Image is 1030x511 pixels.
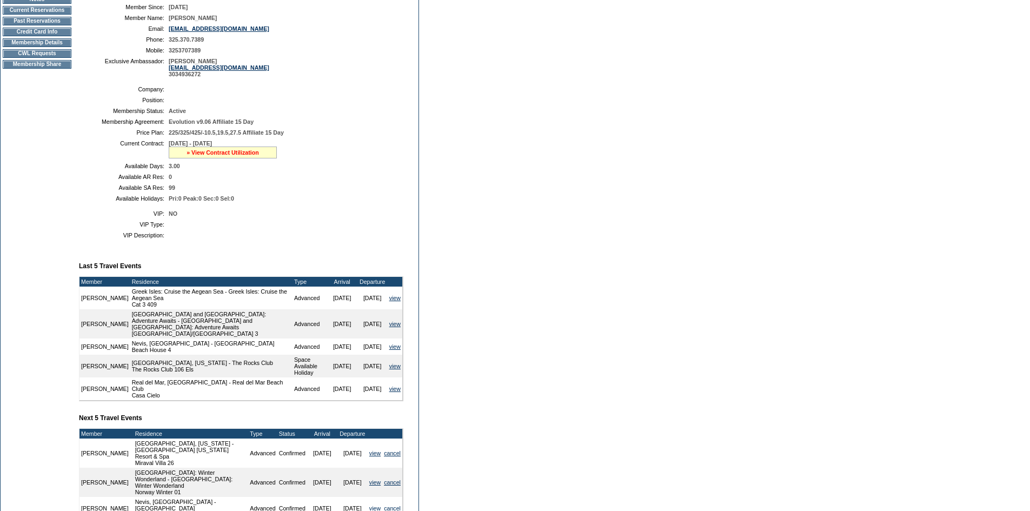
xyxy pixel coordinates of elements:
[83,108,164,114] td: Membership Status:
[357,339,388,355] td: [DATE]
[169,64,269,71] a: [EMAIL_ADDRESS][DOMAIN_NAME]
[248,429,277,439] td: Type
[169,118,254,125] span: Evolution v9.06 Affiliate 15 Day
[169,129,284,136] span: 225/325/425/-10.5,19.5,27.5 Affiliate 15 Day
[83,118,164,125] td: Membership Agreement:
[79,377,130,400] td: [PERSON_NAME]
[327,355,357,377] td: [DATE]
[357,309,388,339] td: [DATE]
[79,429,130,439] td: Member
[357,277,388,287] td: Departure
[83,15,164,21] td: Member Name:
[169,140,212,147] span: [DATE] - [DATE]
[3,60,71,69] td: Membership Share
[3,6,71,15] td: Current Reservations
[307,429,337,439] td: Arrival
[79,309,130,339] td: [PERSON_NAME]
[83,58,164,77] td: Exclusive Ambassador:
[79,355,130,377] td: [PERSON_NAME]
[357,377,388,400] td: [DATE]
[327,339,357,355] td: [DATE]
[79,414,142,422] b: Next 5 Travel Events
[389,386,401,392] a: view
[293,287,327,309] td: Advanced
[277,439,307,468] td: Confirmed
[3,49,71,58] td: CWL Requests
[169,184,175,191] span: 99
[169,210,177,217] span: NO
[389,343,401,350] a: view
[130,287,293,309] td: Greek Isles: Cruise the Aegean Sea - Greek Isles: Cruise the Aegean Sea Cat 3 409
[130,277,293,287] td: Residence
[169,108,186,114] span: Active
[293,377,327,400] td: Advanced
[169,4,188,10] span: [DATE]
[169,58,269,77] span: [PERSON_NAME] 3034936272
[169,174,172,180] span: 0
[169,47,201,54] span: 3253707389
[389,363,401,369] a: view
[134,439,249,468] td: [GEOGRAPHIC_DATA], [US_STATE] - [GEOGRAPHIC_DATA] [US_STATE] Resort & Spa Miraval Villa 26
[187,149,259,156] a: » View Contract Utilization
[3,38,71,47] td: Membership Details
[169,15,217,21] span: [PERSON_NAME]
[248,468,277,497] td: Advanced
[293,309,327,339] td: Advanced
[3,17,71,25] td: Past Reservations
[369,450,381,456] a: view
[293,277,327,287] td: Type
[169,25,269,32] a: [EMAIL_ADDRESS][DOMAIN_NAME]
[130,355,293,377] td: [GEOGRAPHIC_DATA], [US_STATE] - The Rocks Club The Rocks Club 106 Els
[277,468,307,497] td: Confirmed
[357,287,388,309] td: [DATE]
[389,295,401,301] a: view
[83,210,164,217] td: VIP:
[384,450,401,456] a: cancel
[83,86,164,92] td: Company:
[293,355,327,377] td: Space Available Holiday
[248,439,277,468] td: Advanced
[79,262,141,270] b: Last 5 Travel Events
[389,321,401,327] a: view
[83,163,164,169] td: Available Days:
[384,479,401,486] a: cancel
[83,25,164,32] td: Email:
[79,468,130,497] td: [PERSON_NAME]
[357,355,388,377] td: [DATE]
[83,47,164,54] td: Mobile:
[83,97,164,103] td: Position:
[327,377,357,400] td: [DATE]
[83,140,164,158] td: Current Contract:
[79,439,130,468] td: [PERSON_NAME]
[79,339,130,355] td: [PERSON_NAME]
[83,129,164,136] td: Price Plan:
[134,468,249,497] td: [GEOGRAPHIC_DATA]: Winter Wonderland - [GEOGRAPHIC_DATA]: Winter Wonderland Norway Winter 01
[3,28,71,36] td: Credit Card Info
[327,287,357,309] td: [DATE]
[79,287,130,309] td: [PERSON_NAME]
[337,439,368,468] td: [DATE]
[134,429,249,439] td: Residence
[83,184,164,191] td: Available SA Res:
[83,36,164,43] td: Phone:
[327,309,357,339] td: [DATE]
[369,479,381,486] a: view
[277,429,307,439] td: Status
[337,429,368,439] td: Departure
[337,468,368,497] td: [DATE]
[83,221,164,228] td: VIP Type:
[169,195,234,202] span: Pri:0 Peak:0 Sec:0 Sel:0
[327,277,357,287] td: Arrival
[79,277,130,287] td: Member
[130,339,293,355] td: Nevis, [GEOGRAPHIC_DATA] - [GEOGRAPHIC_DATA] Beach House 4
[83,195,164,202] td: Available Holidays:
[130,309,293,339] td: [GEOGRAPHIC_DATA] and [GEOGRAPHIC_DATA]: Adventure Awaits - [GEOGRAPHIC_DATA] and [GEOGRAPHIC_DAT...
[307,439,337,468] td: [DATE]
[293,339,327,355] td: Advanced
[83,4,164,10] td: Member Since:
[130,377,293,400] td: Real del Mar, [GEOGRAPHIC_DATA] - Real del Mar Beach Club Casa Cielo
[83,174,164,180] td: Available AR Res:
[169,36,204,43] span: 325.370.7389
[169,163,180,169] span: 3.00
[307,468,337,497] td: [DATE]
